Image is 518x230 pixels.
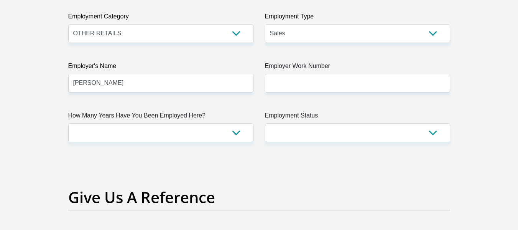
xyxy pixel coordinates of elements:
[68,74,253,93] input: Employer's Name
[265,74,450,93] input: Employer Work Number
[265,12,450,24] label: Employment Type
[265,111,450,123] label: Employment Status
[265,61,450,74] label: Employer Work Number
[68,188,450,207] h2: Give Us A Reference
[68,12,253,24] label: Employment Category
[68,111,253,123] label: How Many Years Have You Been Employed Here?
[68,61,253,74] label: Employer's Name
